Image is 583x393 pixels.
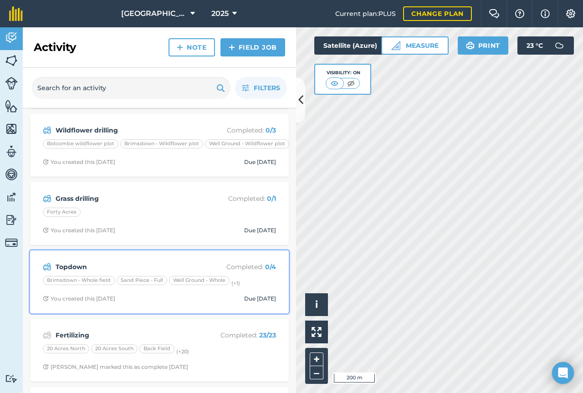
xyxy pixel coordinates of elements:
[121,8,187,19] span: [GEOGRAPHIC_DATA]
[514,9,525,18] img: A question mark icon
[139,344,174,353] div: Back Field
[310,352,323,366] button: +
[527,36,543,55] span: 23 ° C
[265,263,276,271] strong: 0 / 4
[326,69,360,77] div: Visibility: On
[489,9,500,18] img: Two speech bubbles overlapping with the left bubble in the forefront
[259,331,276,339] strong: 23 / 23
[220,38,285,56] a: Field Job
[120,139,203,148] div: Brimsdown - Wildflower plot
[56,330,200,340] strong: Fertilizing
[43,344,89,353] div: 20 Acres North
[36,324,283,376] a: FertilizingCompleted: 23/2320 Acres North20 Acres SouthBack Field(+20)Clock with arrow pointing c...
[9,6,23,21] img: fieldmargin Logo
[43,227,115,234] div: You created this [DATE]
[314,36,402,55] button: Satellite (Azure)
[541,8,550,19] img: svg+xml;base64,PHN2ZyB4bWxucz0iaHR0cDovL3d3dy53My5vcmcvMjAwMC9zdmciIHdpZHRoPSIxNyIgaGVpZ2h0PSIxNy...
[5,99,18,113] img: svg+xml;base64,PHN2ZyB4bWxucz0iaHR0cDovL3d3dy53My5vcmcvMjAwMC9zdmciIHdpZHRoPSI1NiIgaGVpZ2h0PSI2MC...
[244,227,276,234] div: Due [DATE]
[56,125,200,135] strong: Wildflower drilling
[229,42,235,53] img: svg+xml;base64,PHN2ZyB4bWxucz0iaHR0cDovL3d3dy53My5vcmcvMjAwMC9zdmciIHdpZHRoPSIxNCIgaGVpZ2h0PSIyNC...
[5,168,18,181] img: svg+xml;base64,PD94bWwgdmVyc2lvbj0iMS4wIiBlbmNvZGluZz0idXRmLTgiPz4KPCEtLSBHZW5lcmF0b3I6IEFkb2JlIE...
[43,159,49,165] img: Clock with arrow pointing clockwise
[335,9,396,19] span: Current plan : PLUS
[176,348,189,355] small: (+ 20 )
[466,40,475,51] img: svg+xml;base64,PHN2ZyB4bWxucz0iaHR0cDovL3d3dy53My5vcmcvMjAwMC9zdmciIHdpZHRoPSIxOSIgaGVpZ2h0PSIyNC...
[43,193,51,204] img: svg+xml;base64,PD94bWwgdmVyc2lvbj0iMS4wIiBlbmNvZGluZz0idXRmLTgiPz4KPCEtLSBHZW5lcmF0b3I6IEFkb2JlIE...
[329,79,340,88] img: svg+xml;base64,PHN2ZyB4bWxucz0iaHR0cDovL3d3dy53My5vcmcvMjAwMC9zdmciIHdpZHRoPSI1MCIgaGVpZ2h0PSI0MC...
[43,363,188,371] div: [PERSON_NAME] marked this as complete [DATE]
[235,77,287,99] button: Filters
[244,158,276,166] div: Due [DATE]
[43,276,115,285] div: Brimsdown - Whole field
[312,327,322,337] img: Four arrows, one pointing top left, one top right, one bottom right and the last bottom left
[5,145,18,158] img: svg+xml;base64,PD94bWwgdmVyc2lvbj0iMS4wIiBlbmNvZGluZz0idXRmLTgiPz4KPCEtLSBHZW5lcmF0b3I6IEFkb2JlIE...
[5,236,18,249] img: svg+xml;base64,PD94bWwgdmVyc2lvbj0iMS4wIiBlbmNvZGluZz0idXRmLTgiPz4KPCEtLSBHZW5lcmF0b3I6IEFkb2JlIE...
[211,8,229,19] span: 2025
[381,36,449,55] button: Measure
[204,125,276,135] p: Completed :
[91,344,138,353] div: 20 Acres South
[34,40,76,55] h2: Activity
[204,262,276,272] p: Completed :
[117,276,167,285] div: Sand Piece - Full
[36,256,283,308] a: TopdownCompleted: 0/4Brimsdown - Whole fieldSand Piece - FullWell Ground - Whole(+1)Clock with ar...
[205,139,289,148] div: Well Ground - Wildflower plot
[169,38,215,56] a: Note
[32,77,230,99] input: Search for an activity
[5,54,18,67] img: svg+xml;base64,PHN2ZyB4bWxucz0iaHR0cDovL3d3dy53My5vcmcvMjAwMC9zdmciIHdpZHRoPSI1NiIgaGVpZ2h0PSI2MC...
[266,126,276,134] strong: 0 / 3
[43,227,49,233] img: Clock with arrow pointing clockwise
[267,194,276,203] strong: 0 / 1
[305,293,328,316] button: i
[43,125,51,136] img: svg+xml;base64,PD94bWwgdmVyc2lvbj0iMS4wIiBlbmNvZGluZz0idXRmLTgiPz4KPCEtLSBHZW5lcmF0b3I6IEFkb2JlIE...
[204,194,276,204] p: Completed :
[254,83,280,93] span: Filters
[315,299,318,310] span: i
[310,366,323,379] button: –
[56,194,200,204] strong: Grass drilling
[177,42,183,53] img: svg+xml;base64,PHN2ZyB4bWxucz0iaHR0cDovL3d3dy53My5vcmcvMjAwMC9zdmciIHdpZHRoPSIxNCIgaGVpZ2h0PSIyNC...
[204,330,276,340] p: Completed :
[5,122,18,136] img: svg+xml;base64,PHN2ZyB4bWxucz0iaHR0cDovL3d3dy53My5vcmcvMjAwMC9zdmciIHdpZHRoPSI1NiIgaGVpZ2h0PSI2MC...
[43,208,81,217] div: Forty Acres
[391,41,400,50] img: Ruler icon
[403,6,472,21] a: Change plan
[43,296,49,301] img: Clock with arrow pointing clockwise
[345,79,357,88] img: svg+xml;base64,PHN2ZyB4bWxucz0iaHR0cDovL3d3dy53My5vcmcvMjAwMC9zdmciIHdpZHRoPSI1MCIgaGVpZ2h0PSI0MC...
[36,119,283,171] a: Wildflower drillingCompleted: 0/3Bidcombe wildflower plotBrimsdown - Wildflower plotWell Ground -...
[550,36,568,55] img: svg+xml;base64,PD94bWwgdmVyc2lvbj0iMS4wIiBlbmNvZGluZz0idXRmLTgiPz4KPCEtLSBHZW5lcmF0b3I6IEFkb2JlIE...
[5,190,18,204] img: svg+xml;base64,PD94bWwgdmVyc2lvbj0iMS4wIiBlbmNvZGluZz0idXRmLTgiPz4KPCEtLSBHZW5lcmF0b3I6IEFkb2JlIE...
[244,295,276,302] div: Due [DATE]
[552,362,574,384] div: Open Intercom Messenger
[43,364,49,370] img: Clock with arrow pointing clockwise
[565,9,576,18] img: A cog icon
[5,374,18,383] img: svg+xml;base64,PD94bWwgdmVyc2lvbj0iMS4wIiBlbmNvZGluZz0idXRmLTgiPz4KPCEtLSBHZW5lcmF0b3I6IEFkb2JlIE...
[5,213,18,227] img: svg+xml;base64,PD94bWwgdmVyc2lvbj0iMS4wIiBlbmNvZGluZz0idXRmLTgiPz4KPCEtLSBHZW5lcmF0b3I6IEFkb2JlIE...
[216,82,225,93] img: svg+xml;base64,PHN2ZyB4bWxucz0iaHR0cDovL3d3dy53My5vcmcvMjAwMC9zdmciIHdpZHRoPSIxOSIgaGVpZ2h0PSIyNC...
[517,36,574,55] button: 23 °C
[43,261,51,272] img: svg+xml;base64,PD94bWwgdmVyc2lvbj0iMS4wIiBlbmNvZGluZz0idXRmLTgiPz4KPCEtLSBHZW5lcmF0b3I6IEFkb2JlIE...
[36,188,283,240] a: Grass drillingCompleted: 0/1Forty AcresClock with arrow pointing clockwiseYou created this [DATE]...
[43,330,51,341] img: svg+xml;base64,PD94bWwgdmVyc2lvbj0iMS4wIiBlbmNvZGluZz0idXRmLTgiPz4KPCEtLSBHZW5lcmF0b3I6IEFkb2JlIE...
[43,139,118,148] div: Bidcombe wildflower plot
[169,276,230,285] div: Well Ground - Whole
[43,295,115,302] div: You created this [DATE]
[43,158,115,166] div: You created this [DATE]
[5,77,18,90] img: svg+xml;base64,PD94bWwgdmVyc2lvbj0iMS4wIiBlbmNvZGluZz0idXRmLTgiPz4KPCEtLSBHZW5lcmF0b3I6IEFkb2JlIE...
[458,36,509,55] button: Print
[231,280,240,286] small: (+ 1 )
[56,262,200,272] strong: Topdown
[5,31,18,45] img: svg+xml;base64,PD94bWwgdmVyc2lvbj0iMS4wIiBlbmNvZGluZz0idXRmLTgiPz4KPCEtLSBHZW5lcmF0b3I6IEFkb2JlIE...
